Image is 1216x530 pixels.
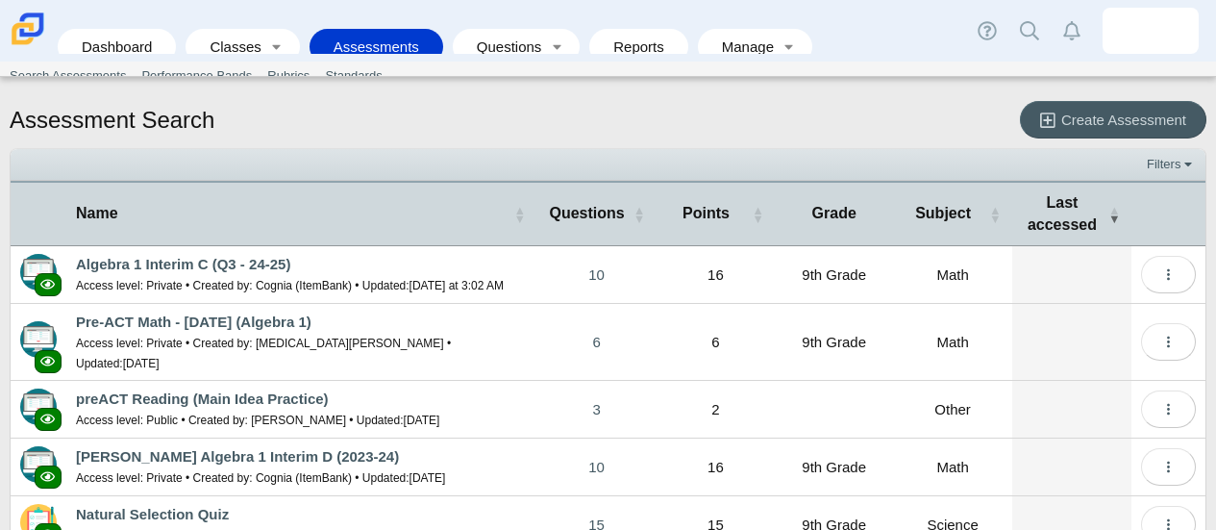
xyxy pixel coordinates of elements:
[893,304,1012,381] td: Math
[537,246,657,303] a: 10
[682,205,730,221] span: Points
[633,183,645,245] span: Questions : Activate to sort
[543,29,570,64] a: Toggle expanded
[775,304,893,381] td: 9th Grade
[195,29,262,64] a: Classes
[893,246,1012,304] td: Math
[775,439,893,496] td: 9th Grade
[1108,183,1120,245] span: Last accessed : Activate to remove sorting
[10,104,214,137] h1: Assessment Search
[462,29,543,64] a: Questions
[707,29,776,64] a: Manage
[76,205,118,221] span: Name
[1141,256,1196,293] button: More options
[1141,323,1196,361] button: More options
[76,448,399,465] a: [PERSON_NAME] Algebra 1 Interim D (2023-24)
[537,439,657,495] a: 10
[20,321,57,358] img: type-advanced.svg
[1103,8,1199,54] a: gerrit.mulder.oKQmOA
[76,391,329,407] a: preACT Reading (Main Idea Practice)
[263,29,290,64] a: Toggle expanded
[20,446,57,483] img: type-advanced.svg
[67,29,166,64] a: Dashboard
[537,381,657,438] a: 3
[657,246,776,304] td: 16
[8,9,48,49] img: Carmen School of Science & Technology
[319,29,434,64] a: Assessments
[514,183,526,245] span: Name : Activate to sort
[76,256,290,272] a: Algebra 1 Interim C (Q3 - 24-25)
[893,439,1012,496] td: Math
[1141,448,1196,486] button: More options
[20,389,57,425] img: type-advanced.svg
[76,414,439,427] small: Access level: Public • Created by: [PERSON_NAME] • Updated:
[134,62,260,90] a: Performance Bands
[8,36,48,52] a: Carmen School of Science & Technology
[776,29,803,64] a: Toggle expanded
[1141,391,1196,428] button: More options
[409,471,446,485] time: Apr 10, 2024 at 9:45 AM
[657,304,776,381] td: 6
[409,279,504,292] time: Aug 15, 2025 at 3:02 AM
[915,205,971,221] span: Subject
[260,62,317,90] a: Rubrics
[893,381,1012,439] td: Other
[317,62,389,90] a: Standards
[1061,112,1186,128] span: Create Assessment
[537,304,657,380] a: 6
[752,183,763,245] span: Points : Activate to sort
[76,314,311,330] a: Pre-ACT Math - [DATE] (Algebra 1)
[812,205,856,221] span: Grade
[599,29,679,64] a: Reports
[404,414,440,427] time: Apr 9, 2024 at 4:20 PM
[20,254,57,290] img: type-advanced.svg
[775,246,893,304] td: 9th Grade
[76,471,445,485] small: Access level: Private • Created by: Cognia (ItemBank) • Updated:
[1051,10,1093,52] a: Alerts
[123,357,160,370] time: Apr 2, 2024 at 8:55 AM
[989,183,1001,245] span: Subject : Activate to sort
[657,381,776,439] td: 2
[1028,194,1097,232] span: Last accessed
[1020,101,1206,139] a: Create Assessment
[657,439,776,496] td: 16
[76,279,504,292] small: Access level: Private • Created by: Cognia (ItemBank) • Updated:
[76,506,229,522] a: Natural Selection Quiz
[549,205,624,221] span: Questions
[1135,15,1166,46] img: gerrit.mulder.oKQmOA
[2,62,134,90] a: Search Assessments
[76,337,451,370] small: Access level: Private • Created by: [MEDICAL_DATA][PERSON_NAME] • Updated:
[1142,155,1201,174] a: Filters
